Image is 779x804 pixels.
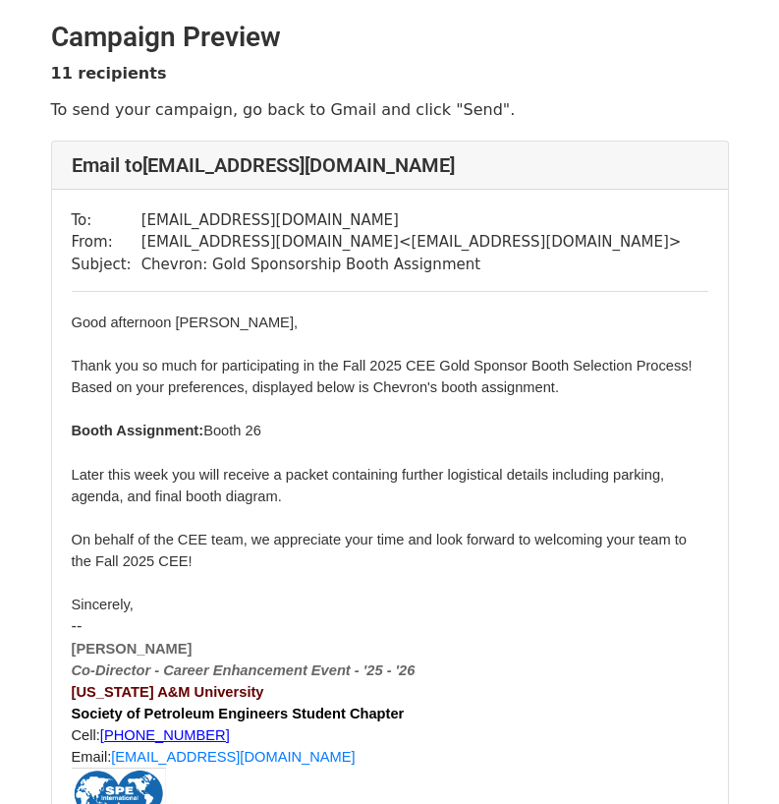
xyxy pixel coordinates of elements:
span: Booth 26 [203,423,261,438]
td: To: [72,209,141,232]
td: Subject: [72,254,141,276]
span: Co-Director - Career Enhancement Event - '25 - '26 [72,662,416,678]
span: Email: [72,749,112,765]
td: [EMAIL_ADDRESS][DOMAIN_NAME] [141,209,682,232]
span: -- [72,617,83,635]
h4: Email to [EMAIL_ADDRESS][DOMAIN_NAME] [72,153,708,177]
td: Chevron: Gold Sponsorship Booth Assignment [141,254,682,276]
span: On behalf of the CEE team, we appreciate your time and look forward to welcoming your team to the... [72,532,692,569]
a: [EMAIL_ADDRESS][DOMAIN_NAME] [111,749,355,765]
span: Later this week you will receive a packet containing further logistical details including parking... [72,467,669,504]
span: Society of Petroleum Engineers Student Chapter [72,706,405,721]
td: From: [72,231,141,254]
td: [EMAIL_ADDRESS][DOMAIN_NAME] < [EMAIL_ADDRESS][DOMAIN_NAME] > [141,231,682,254]
u: [PHONE_NUMBER] [100,727,230,743]
span: Good afternoon [PERSON_NAME], [72,315,299,330]
span: Booth Assignment: [72,423,204,438]
h2: Campaign Preview [51,21,729,54]
strong: 11 recipients [51,64,167,83]
span: Sincerely, [72,597,134,612]
p: To send your campaign, go back to Gmail and click "Send". [51,99,729,120]
span: [US_STATE] A&M University [72,684,264,700]
b: [PERSON_NAME] [72,641,193,657]
span: Cell: [72,727,100,743]
span: Thank you so much for participating in the Fall 2025 CEE Gold Sponsor Booth Selection Process! Ba... [72,358,696,395]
